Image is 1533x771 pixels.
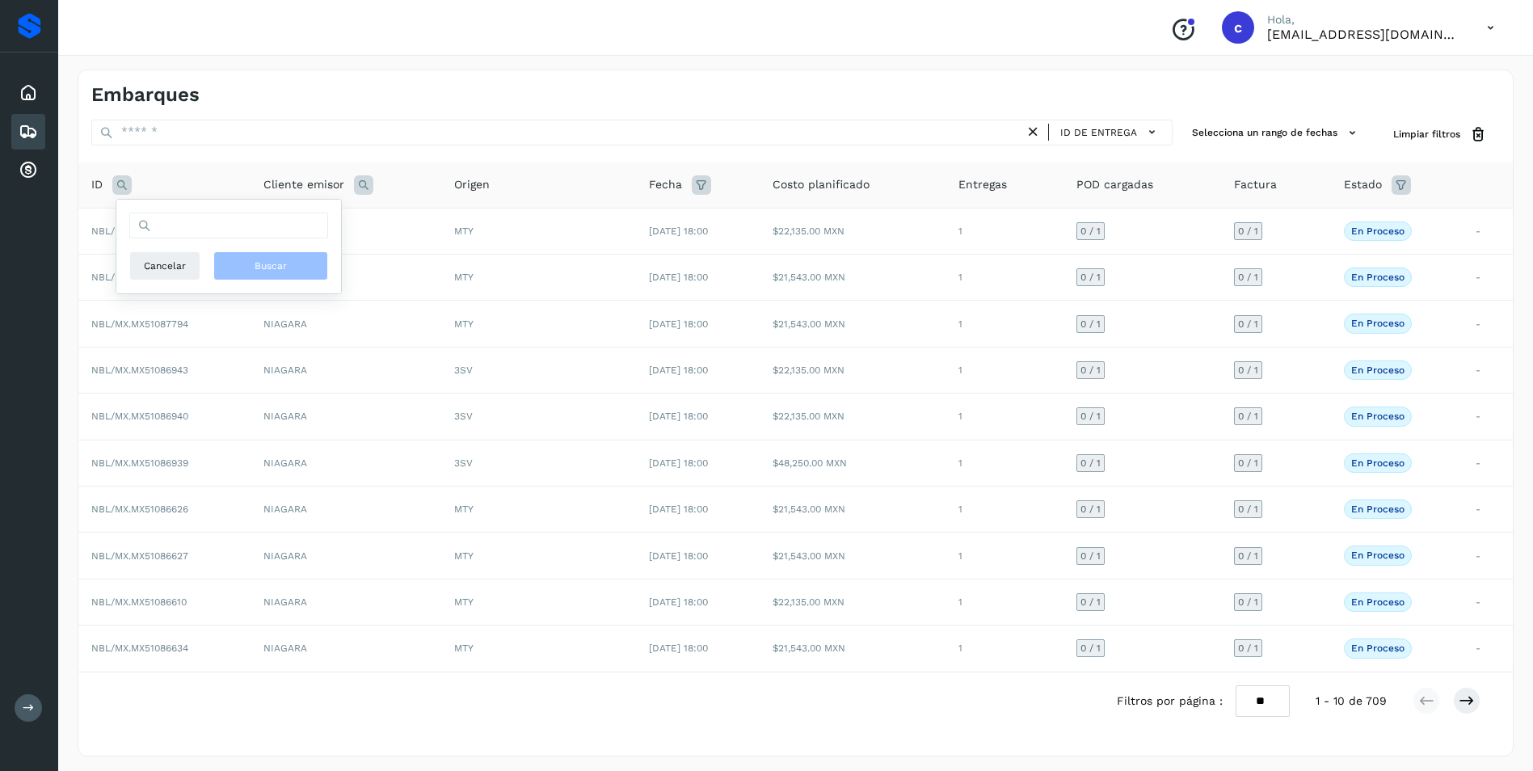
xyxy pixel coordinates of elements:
td: NIAGARA [251,579,441,625]
span: MTY [454,225,474,237]
span: NBL/MX.MX51087796 [91,272,188,283]
td: NIAGARA [251,347,441,393]
td: NIAGARA [251,394,441,440]
span: 1 - 10 de 709 [1316,693,1387,710]
td: - [1463,440,1513,486]
div: Inicio [11,75,45,111]
td: 1 [945,487,1063,533]
span: [DATE] 18:00 [649,503,708,515]
td: $22,135.00 MXN [760,579,945,625]
span: MTY [454,318,474,330]
td: NIAGARA [251,440,441,486]
td: $21,543.00 MXN [760,487,945,533]
span: 0 / 1 [1238,319,1258,329]
td: - [1463,626,1513,672]
span: Costo planificado [773,176,870,193]
td: 1 [945,301,1063,347]
td: $22,135.00 MXN [760,394,945,440]
span: [DATE] 18:00 [649,318,708,330]
td: $22,135.00 MXN [760,208,945,254]
span: 0 / 1 [1080,411,1101,421]
span: Entregas [958,176,1007,193]
span: Limpiar filtros [1393,127,1460,141]
td: NIAGARA [251,255,441,301]
td: 1 [945,208,1063,254]
td: - [1463,487,1513,533]
td: 1 [945,255,1063,301]
span: Filtros por página : [1117,693,1223,710]
span: 0 / 1 [1080,504,1101,514]
td: - [1463,301,1513,347]
td: NIAGARA [251,301,441,347]
button: Limpiar filtros [1380,120,1500,150]
td: NIAGARA [251,487,441,533]
td: $22,135.00 MXN [760,347,945,393]
span: 0 / 1 [1238,272,1258,282]
span: 0 / 1 [1238,551,1258,561]
span: 0 / 1 [1080,365,1101,375]
span: [DATE] 18:00 [649,642,708,654]
span: 3SV [454,364,473,376]
p: En proceso [1351,364,1405,376]
span: NBL/MX.MX51086626 [91,503,188,515]
span: MTY [454,550,474,562]
td: 1 [945,347,1063,393]
span: 0 / 1 [1238,458,1258,468]
td: 1 [945,394,1063,440]
td: $21,543.00 MXN [760,626,945,672]
span: MTY [454,503,474,515]
td: $21,543.00 MXN [760,301,945,347]
td: - [1463,533,1513,579]
span: 0 / 1 [1080,272,1101,282]
span: 0 / 1 [1238,643,1258,653]
div: Embarques [11,114,45,150]
td: - [1463,394,1513,440]
p: En proceso [1351,318,1405,329]
span: NBL/MX.MX51086610 [91,596,187,608]
span: Fecha [649,176,682,193]
td: NIAGARA [251,533,441,579]
span: [DATE] 18:00 [649,596,708,608]
td: 1 [945,440,1063,486]
td: $48,250.00 MXN [760,440,945,486]
td: - [1463,579,1513,625]
p: En proceso [1351,457,1405,469]
span: 0 / 1 [1238,365,1258,375]
h4: Embarques [91,83,200,107]
span: 0 / 1 [1238,411,1258,421]
span: 0 / 1 [1238,597,1258,607]
span: NBL/MX.MX51086940 [91,411,188,422]
p: En proceso [1351,411,1405,422]
button: Selecciona un rango de fechas [1186,120,1367,146]
span: 0 / 1 [1080,643,1101,653]
p: En proceso [1351,596,1405,608]
td: NIAGARA [251,626,441,672]
span: 0 / 1 [1080,226,1101,236]
span: 0 / 1 [1238,504,1258,514]
td: - [1463,347,1513,393]
p: clarisa_flores@fragua.com.mx [1267,27,1461,42]
p: En proceso [1351,272,1405,283]
span: Estado [1344,176,1382,193]
span: ID de entrega [1060,125,1137,140]
td: $21,543.00 MXN [760,533,945,579]
span: [DATE] 18:00 [649,550,708,562]
td: $21,543.00 MXN [760,255,945,301]
span: NBL/MX.MX51086939 [91,457,188,469]
span: NBL/MX.MX51086634 [91,642,188,654]
span: POD cargadas [1076,176,1153,193]
span: 0 / 1 [1080,319,1101,329]
span: MTY [454,272,474,283]
p: En proceso [1351,503,1405,515]
p: En proceso [1351,225,1405,237]
td: 1 [945,579,1063,625]
span: [DATE] 18:00 [649,364,708,376]
span: 0 / 1 [1080,551,1101,561]
td: 1 [945,626,1063,672]
p: Hola, [1267,13,1461,27]
td: NIAGARA [251,208,441,254]
p: En proceso [1351,550,1405,561]
span: ID [91,176,103,193]
span: Origen [454,176,490,193]
span: 3SV [454,411,473,422]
